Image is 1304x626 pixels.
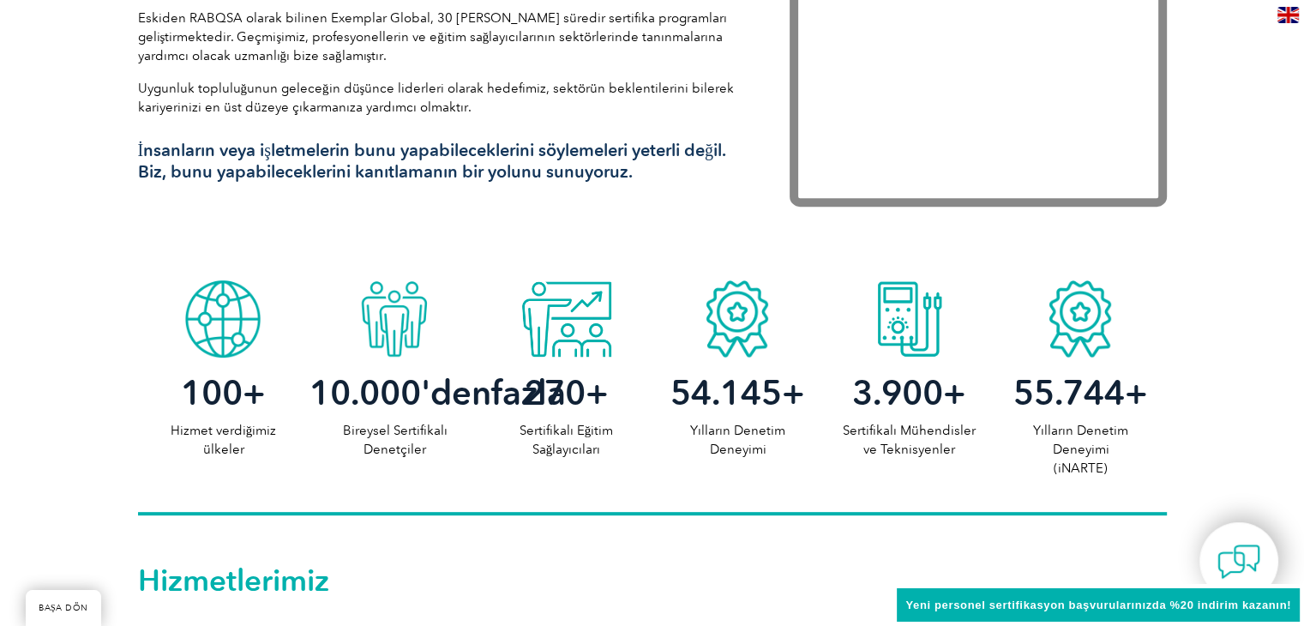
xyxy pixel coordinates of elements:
[181,372,266,413] font: 100+
[138,161,633,182] font: Biz, bunu yapabileceklerini kanıtlamanın bir yolunu sunuyoruz.
[843,423,976,457] font: Sertifikalı Mühendisler ve Teknisyenler
[309,372,490,413] font: 10.000'den
[171,423,277,457] font: Hizmet verdiğimiz ülkeler
[138,563,329,599] font: Hizmetlerimiz
[138,81,735,115] font: Uygunluk topluluğunun geleceğin düşünce liderleri olarak hedefimiz, sektörün beklentilerini biler...
[1277,7,1299,23] img: en
[905,599,1291,611] font: Yeni personel sertifikasyon başvurularınızda %20 indirim kazanın!
[138,140,726,160] font: İnsanların veya işletmelerin bunu yapabileceklerini söylemeleri yeterli değil.
[1033,423,1128,457] font: Yılların Denetim Deneyimi
[138,10,727,63] font: Eskiden RABQSA olarak bilinen Exemplar Global, 30 [PERSON_NAME] süredir sertifika programları gel...
[26,590,101,626] a: BAŞA DÖN
[1217,540,1260,583] img: contact-chat.png
[520,423,614,457] font: Sertifikalı Eğitim Sağlayıcıları
[1125,372,1148,413] font: +
[524,372,609,413] font: 270+
[782,372,805,413] font: +
[670,372,782,413] font: 54.145
[1013,372,1125,413] font: 55.744
[852,372,966,413] font: 3.900+
[342,423,447,457] font: Bireysel Sertifikalı Denetçiler
[39,603,88,613] font: BAŞA DÖN
[690,423,785,457] font: Yılların Denetim Deneyimi
[1054,460,1108,476] font: (iNARTE)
